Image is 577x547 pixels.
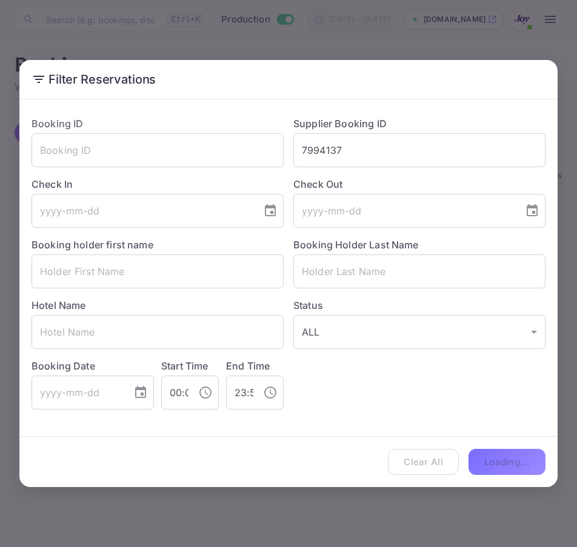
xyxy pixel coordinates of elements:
input: yyyy-mm-dd [32,194,253,228]
button: Choose time, selected time is 11:59 PM [258,380,282,405]
input: yyyy-mm-dd [32,376,124,409]
label: Booking ID [32,118,84,130]
input: Booking ID [32,133,284,167]
button: Choose date [128,380,153,405]
label: Booking Date [32,359,154,373]
button: Choose date [520,199,544,223]
input: Holder First Name [32,254,284,288]
label: Supplier Booking ID [293,118,387,130]
label: Booking Holder Last Name [293,239,419,251]
input: Holder Last Name [293,254,545,288]
label: Check Out [293,177,545,191]
label: Start Time [161,360,208,372]
button: Choose date [258,199,282,223]
input: yyyy-mm-dd [293,194,515,228]
div: ALL [293,315,545,349]
label: Booking holder first name [32,239,153,251]
input: Supplier Booking ID [293,133,545,167]
input: hh:mm [226,376,253,409]
input: hh:mm [161,376,188,409]
h2: Filter Reservations [19,60,558,99]
label: End Time [226,360,270,372]
input: Hotel Name [32,315,284,349]
label: Check In [32,177,284,191]
label: Hotel Name [32,299,86,311]
button: Choose time, selected time is 12:00 AM [193,380,218,405]
label: Status [293,298,545,313]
